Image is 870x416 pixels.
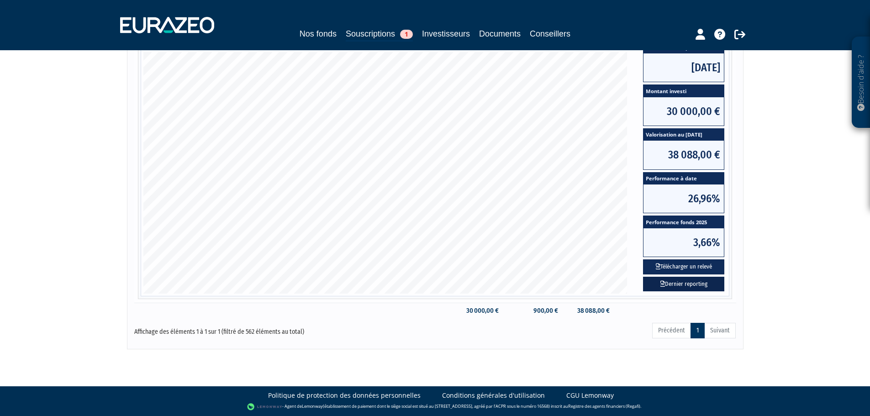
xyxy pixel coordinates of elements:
a: Conseillers [530,27,570,40]
span: [DATE] [643,53,724,82]
span: Performance à date [643,173,724,185]
td: 900,00 € [503,303,562,319]
a: Registre des agents financiers (Regafi) [568,403,640,409]
td: 30 000,00 € [452,303,503,319]
p: Besoin d'aide ? [856,42,866,124]
img: 1732889491-logotype_eurazeo_blanc_rvb.png [120,17,214,33]
span: 26,96% [643,184,724,213]
img: logo-lemonway.png [247,402,282,411]
td: 38 088,00 € [563,303,614,319]
a: Documents [479,27,521,40]
a: Investisseurs [422,27,470,40]
button: Télécharger un relevé [643,259,724,274]
div: Affichage des éléments 1 à 1 sur 1 (filtré de 562 éléments au total) [134,322,377,337]
span: Valorisation au [DATE] [643,129,724,141]
span: 3,66% [643,228,724,257]
a: Lemonway [302,403,323,409]
a: Politique de protection des données personnelles [268,391,421,400]
span: Performance fonds 2025 [643,216,724,228]
div: - Agent de (établissement de paiement dont le siège social est situé au [STREET_ADDRESS], agréé p... [9,402,861,411]
a: 1 [691,323,705,338]
span: 38 088,00 € [643,141,724,169]
a: Souscriptions1 [346,27,413,42]
a: Conditions générales d'utilisation [442,391,545,400]
span: 30 000,00 € [643,97,724,126]
a: Nos fonds [300,27,337,40]
span: 1 [400,30,413,39]
a: CGU Lemonway [566,391,614,400]
a: Dernier reporting [643,277,724,292]
span: Montant investi [643,85,724,97]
